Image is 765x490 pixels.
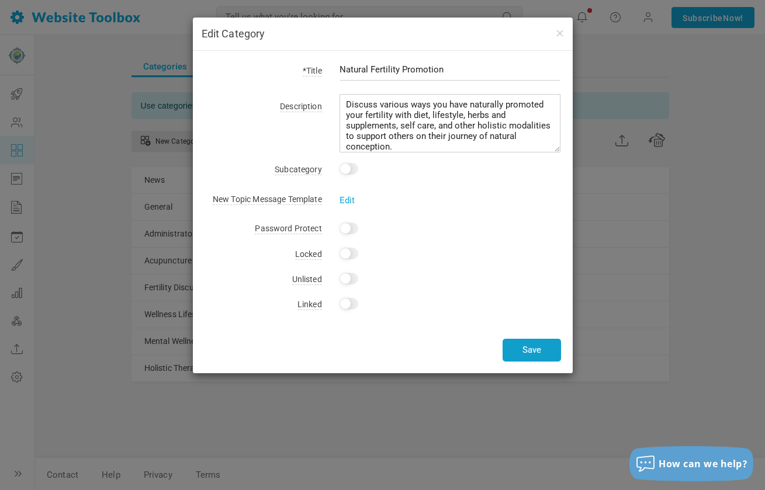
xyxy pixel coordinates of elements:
span: Description [280,102,322,112]
span: How can we help? [659,457,747,470]
span: Unlisted [292,274,322,285]
span: *Title [303,66,322,77]
button: Save [503,339,561,362]
span: Locked [295,249,322,260]
button: How can we help? [629,446,753,481]
span: New Topic Message Template [213,194,322,205]
span: Subcategory [275,165,322,175]
a: Edit [340,195,355,206]
span: Linked [297,300,322,310]
h4: Edit Category [202,26,564,41]
span: Password Protect [255,224,321,234]
textarea: Discuss various acupuncture techniques, benefits, and personal experiences related to wellness an... [340,94,561,152]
